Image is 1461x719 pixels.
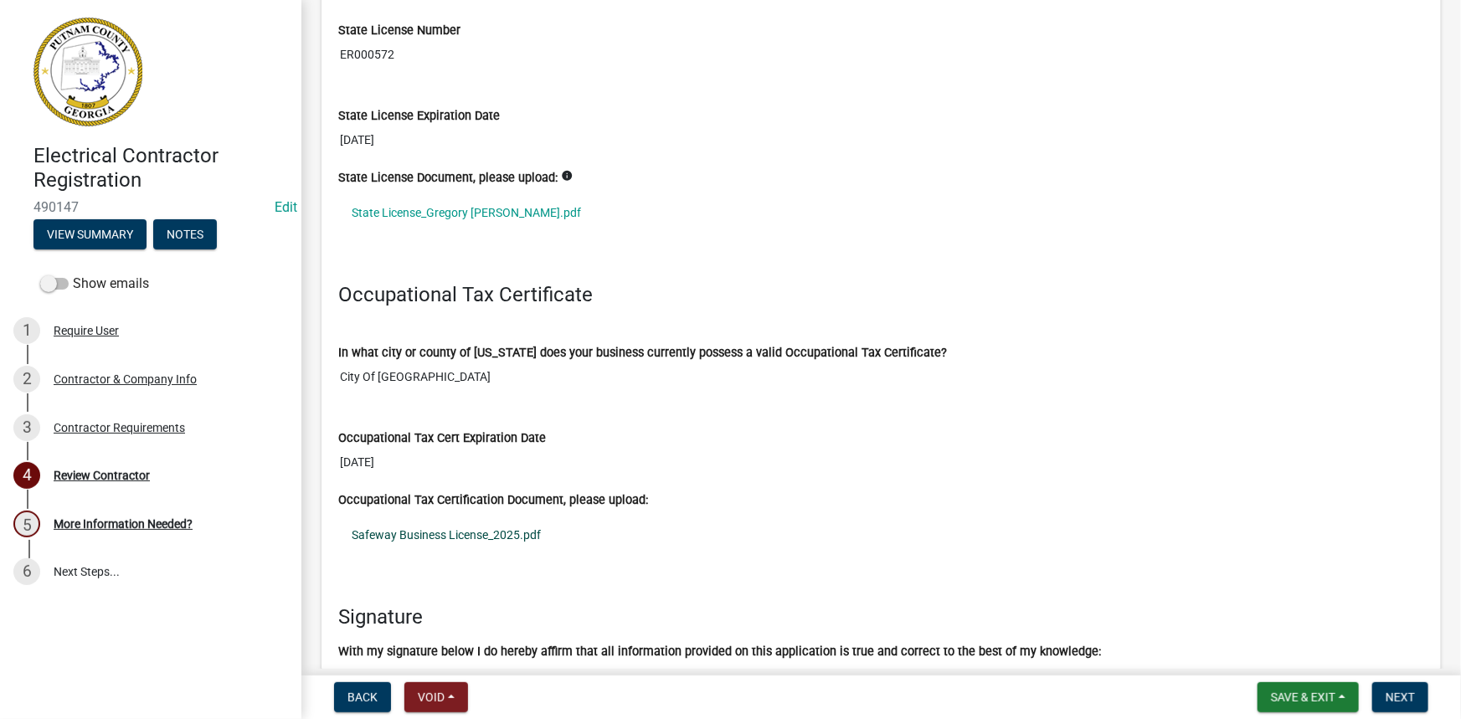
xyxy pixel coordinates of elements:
[338,283,1424,307] h4: Occupational Tax Certificate
[54,422,185,434] div: Contractor Requirements
[13,558,40,585] div: 6
[347,691,378,704] span: Back
[54,518,193,530] div: More Information Needed?
[54,470,150,481] div: Review Contractor
[338,193,1424,232] a: State License_Gregory [PERSON_NAME].pdf
[275,199,297,215] wm-modal-confirm: Edit Application Number
[338,516,1424,554] a: Safeway Business License_2025.pdf
[54,325,119,336] div: Require User
[561,170,573,182] i: info
[1271,691,1335,704] span: Save & Exit
[1372,682,1428,712] button: Next
[153,219,217,249] button: Notes
[1258,682,1359,712] button: Save & Exit
[33,229,147,242] wm-modal-confirm: Summary
[338,646,1101,658] label: With my signature below I do hereby affirm that all information provided on this application is t...
[13,511,40,537] div: 5
[33,18,142,126] img: Putnam County, Georgia
[334,682,391,712] button: Back
[338,347,947,359] label: In what city or county of [US_STATE] does your business currently possess a valid Occupational Ta...
[33,199,268,215] span: 490147
[40,274,149,294] label: Show emails
[33,144,288,193] h4: Electrical Contractor Registration
[275,199,297,215] a: Edit
[13,317,40,344] div: 1
[338,495,648,506] label: Occupational Tax Certification Document, please upload:
[13,414,40,441] div: 3
[33,219,147,249] button: View Summary
[338,110,500,122] label: State License Expiration Date
[54,373,197,385] div: Contractor & Company Info
[153,229,217,242] wm-modal-confirm: Notes
[13,366,40,393] div: 2
[404,682,468,712] button: Void
[338,25,460,37] label: State License Number
[1386,691,1415,704] span: Next
[338,172,558,184] label: State License Document, please upload:
[418,691,445,704] span: Void
[338,433,546,444] label: Occupational Tax Cert Expiration Date
[13,462,40,489] div: 4
[338,605,1424,629] h4: Signature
